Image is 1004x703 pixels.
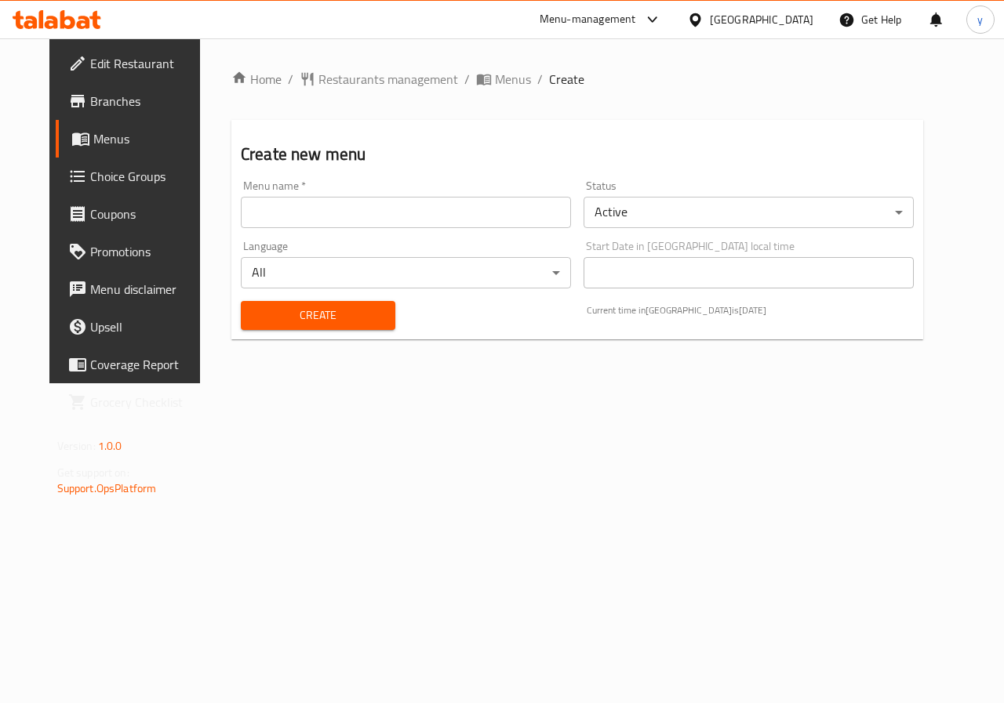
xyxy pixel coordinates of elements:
li: / [537,70,543,89]
p: Current time in [GEOGRAPHIC_DATA] is [DATE] [587,303,914,317]
a: Home [231,70,282,89]
span: Restaurants management [318,70,458,89]
span: Get support on: [57,462,129,483]
input: Please enter Menu name [241,197,571,228]
li: / [288,70,293,89]
span: Promotions [90,242,205,261]
a: Upsell [56,308,217,346]
span: Version: [57,436,96,456]
a: Grocery Checklist [56,383,217,421]
a: Support.OpsPlatform [57,478,157,498]
h2: Create new menu [241,143,914,166]
span: Menu disclaimer [90,280,205,299]
span: Coupons [90,205,205,223]
a: Coverage Report [56,346,217,383]
span: Create [549,70,584,89]
span: 1.0.0 [98,436,122,456]
span: Branches [90,92,205,111]
div: [GEOGRAPHIC_DATA] [710,11,813,28]
span: Grocery Checklist [90,393,205,411]
a: Promotions [56,233,217,270]
span: Upsell [90,317,205,336]
a: Restaurants management [300,70,458,89]
button: Create [241,301,395,330]
a: Menus [476,70,531,89]
div: Menu-management [540,10,636,29]
span: y [977,11,983,28]
div: All [241,257,571,288]
span: Edit Restaurant [90,54,205,73]
a: Edit Restaurant [56,45,217,82]
span: Choice Groups [90,167,205,186]
div: Active [584,197,914,228]
span: Coverage Report [90,355,205,374]
nav: breadcrumb [231,70,923,89]
a: Choice Groups [56,158,217,195]
a: Menu disclaimer [56,270,217,308]
li: / [464,70,470,89]
a: Branches [56,82,217,120]
a: Menus [56,120,217,158]
span: Create [253,306,383,325]
span: Menus [495,70,531,89]
a: Coupons [56,195,217,233]
span: Menus [93,129,205,148]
